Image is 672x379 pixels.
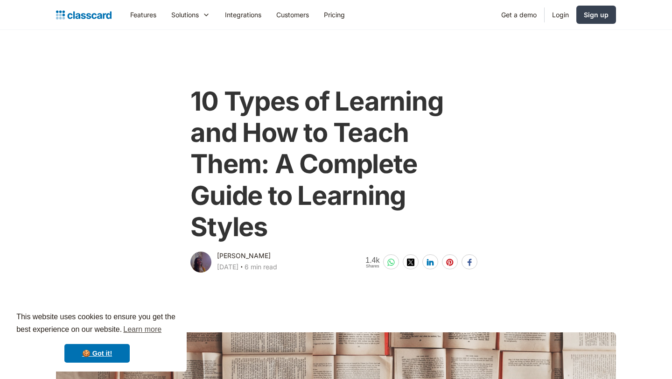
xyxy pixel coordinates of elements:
[584,10,609,20] div: Sign up
[365,256,379,264] span: 1.4k
[316,4,352,25] a: Pricing
[122,323,163,337] a: learn more about cookies
[545,4,576,25] a: Login
[238,261,245,274] div: ‧
[466,259,473,266] img: facebook-white sharing button
[269,4,316,25] a: Customers
[217,250,271,261] div: [PERSON_NAME]
[171,10,199,20] div: Solutions
[387,259,395,266] img: whatsapp-white sharing button
[64,344,130,363] a: dismiss cookie message
[245,261,277,273] div: 6 min read
[164,4,217,25] div: Solutions
[16,311,178,337] span: This website uses cookies to ensure you get the best experience on our website.
[217,261,238,273] div: [DATE]
[427,259,434,266] img: linkedin-white sharing button
[7,302,187,372] div: cookieconsent
[365,264,379,268] span: Shares
[446,259,454,266] img: pinterest-white sharing button
[576,6,616,24] a: Sign up
[123,4,164,25] a: Features
[407,259,414,266] img: twitter-white sharing button
[494,4,544,25] a: Get a demo
[217,4,269,25] a: Integrations
[190,86,481,243] h1: 10 Types of Learning and How to Teach Them: A Complete Guide to Learning Styles
[56,8,112,21] a: home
